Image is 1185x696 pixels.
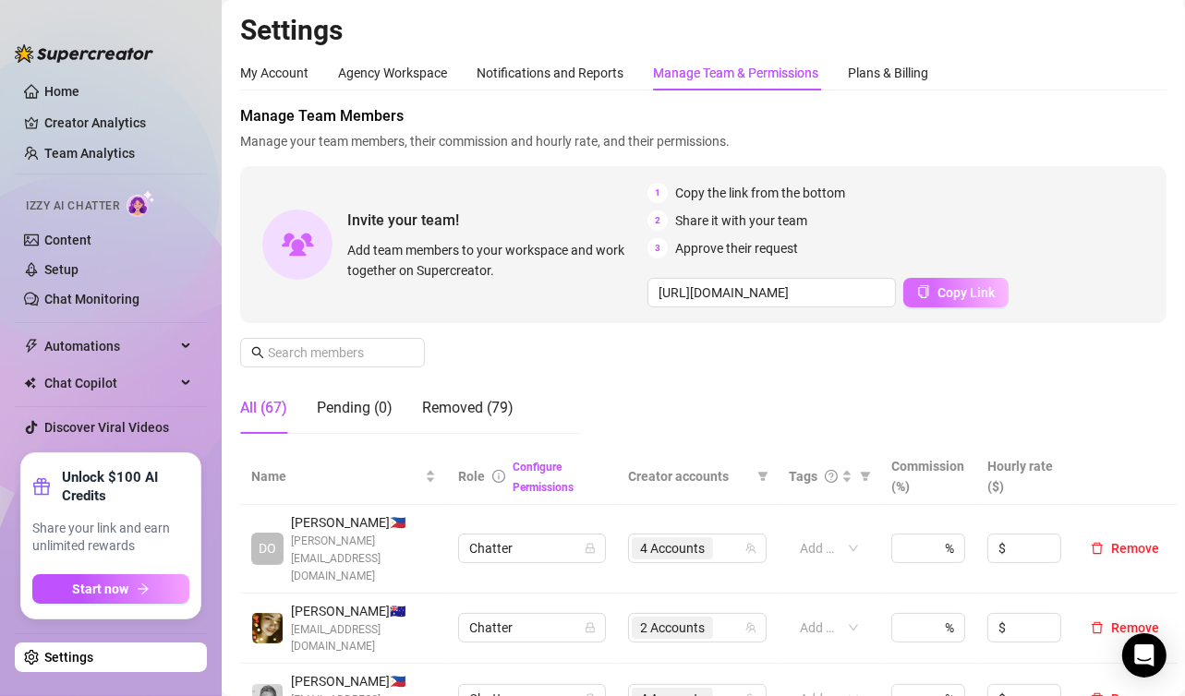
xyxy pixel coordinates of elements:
img: logo-BBDzfeDw.svg [15,44,153,63]
span: 2 [647,210,668,231]
span: Chatter [469,614,595,642]
div: Agency Workspace [338,63,447,83]
div: Plans & Billing [848,63,928,83]
div: All (67) [240,397,287,419]
img: Chat Copilot [24,377,36,390]
span: DO [259,538,276,558]
span: 1 [647,183,668,203]
span: 4 Accounts [640,538,705,558]
span: Remove [1111,620,1159,635]
th: Hourly rate ($) [976,449,1072,505]
span: [PERSON_NAME] 🇵🇭 [291,671,436,691]
span: Approve their request [675,238,798,258]
button: Start nowarrow-right [32,574,189,604]
input: Search members [268,342,399,363]
span: question-circle [825,470,838,483]
span: Name [251,466,421,486]
div: Open Intercom Messenger [1122,633,1167,678]
span: Start now [73,582,129,596]
a: Chat Monitoring [44,292,139,306]
span: Share your link and earn unlimited rewards [32,520,189,556]
span: [EMAIL_ADDRESS][DOMAIN_NAME] [291,621,436,656]
span: gift [32,477,51,496]
span: Role [458,469,485,484]
div: Manage Team & Permissions [653,63,818,83]
span: Tags [789,466,817,486]
span: team [745,543,756,554]
div: Notifications and Reports [477,63,623,83]
th: Commission (%) [880,449,976,505]
span: Copy the link from the bottom [675,183,845,203]
span: lock [585,622,596,633]
span: Add team members to your workspace and work together on Supercreator. [347,240,640,281]
a: Settings [44,650,93,665]
a: Creator Analytics [44,108,192,138]
span: 2 Accounts [640,618,705,638]
span: thunderbolt [24,339,39,354]
span: [PERSON_NAME] 🇦🇺 [291,601,436,621]
span: Share it with your team [675,210,807,231]
span: filter [754,462,772,490]
a: Discover Viral Videos [44,420,169,435]
span: info-circle [492,470,505,483]
span: filter [860,471,871,482]
div: My Account [240,63,308,83]
span: 3 [647,238,668,258]
a: Home [44,84,79,99]
span: filter [757,471,768,482]
span: Manage Team Members [240,105,1167,127]
h2: Settings [240,13,1167,48]
span: [PERSON_NAME][EMAIL_ADDRESS][DOMAIN_NAME] [291,533,436,585]
a: Configure Permissions [513,461,574,494]
span: search [251,346,264,359]
div: Pending (0) [317,397,393,419]
button: Remove [1083,617,1167,639]
button: Remove [1083,537,1167,559]
img: AI Chatter [127,190,155,217]
span: Automations [44,331,175,361]
span: Chatter [469,534,595,562]
span: 4 Accounts [632,537,713,559]
span: delete [1091,542,1104,555]
span: Izzy AI Chatter [26,198,119,215]
span: 2 Accounts [632,617,713,639]
th: Name [240,449,447,505]
span: [PERSON_NAME] 🇵🇭 [291,512,436,533]
span: arrow-right [137,582,150,595]
span: Manage your team members, their commission and hourly rate, and their permissions. [240,131,1167,151]
button: Copy Link [903,278,1009,307]
strong: Unlock $100 AI Credits [62,468,189,505]
div: Removed (79) [422,397,514,419]
span: lock [585,543,596,554]
a: Content [44,233,91,247]
span: filter [856,462,875,490]
span: Remove [1111,541,1159,556]
span: Creator accounts [628,466,750,486]
span: Chat Copilot [44,368,175,398]
span: Invite your team! [347,209,647,232]
span: Copy Link [937,285,995,300]
span: copy [917,285,930,298]
a: Setup [44,262,79,277]
img: deia jane boiser [252,613,283,643]
span: team [745,622,756,633]
a: Team Analytics [44,146,135,161]
span: delete [1091,621,1104,634]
